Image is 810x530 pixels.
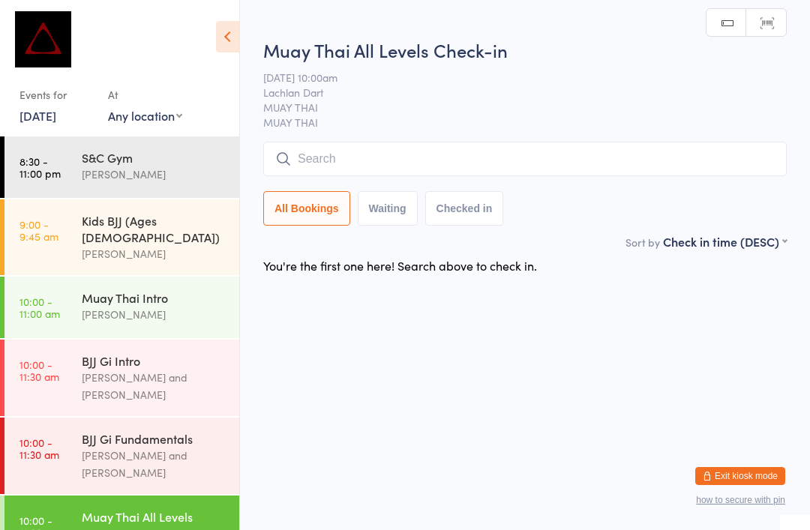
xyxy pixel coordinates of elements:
[263,115,787,130] span: MUAY THAI
[82,306,226,323] div: [PERSON_NAME]
[19,295,60,319] time: 10:00 - 11:00 am
[108,82,182,107] div: At
[696,495,785,505] button: how to secure with pin
[663,233,787,250] div: Check in time (DESC)
[263,142,787,176] input: Search
[358,191,418,226] button: Waiting
[263,70,763,85] span: [DATE] 10:00am
[19,436,59,460] time: 10:00 - 11:30 am
[263,191,350,226] button: All Bookings
[82,289,226,306] div: Muay Thai Intro
[263,37,787,62] h2: Muay Thai All Levels Check-in
[82,245,226,262] div: [PERSON_NAME]
[19,358,59,382] time: 10:00 - 11:30 am
[19,107,56,124] a: [DATE]
[4,277,239,338] a: 10:00 -11:00 amMuay Thai Intro[PERSON_NAME]
[108,107,182,124] div: Any location
[4,340,239,416] a: 10:00 -11:30 amBJJ Gi Intro[PERSON_NAME] and [PERSON_NAME]
[4,199,239,275] a: 9:00 -9:45 amKids BJJ (Ages [DEMOGRAPHIC_DATA])[PERSON_NAME]
[19,82,93,107] div: Events for
[263,257,537,274] div: You're the first one here! Search above to check in.
[82,212,226,245] div: Kids BJJ (Ages [DEMOGRAPHIC_DATA])
[4,136,239,198] a: 8:30 -11:00 pmS&C Gym[PERSON_NAME]
[263,100,763,115] span: MUAY THAI
[82,430,226,447] div: BJJ Gi Fundamentals
[82,369,226,403] div: [PERSON_NAME] and [PERSON_NAME]
[625,235,660,250] label: Sort by
[4,418,239,494] a: 10:00 -11:30 amBJJ Gi Fundamentals[PERSON_NAME] and [PERSON_NAME]
[82,352,226,369] div: BJJ Gi Intro
[425,191,504,226] button: Checked in
[82,447,226,481] div: [PERSON_NAME] and [PERSON_NAME]
[82,149,226,166] div: S&C Gym
[19,155,61,179] time: 8:30 - 11:00 pm
[82,166,226,183] div: [PERSON_NAME]
[695,467,785,485] button: Exit kiosk mode
[15,11,71,67] img: Dominance MMA Abbotsford
[82,508,226,525] div: Muay Thai All Levels
[19,218,58,242] time: 9:00 - 9:45 am
[263,85,763,100] span: Lachlan Dart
